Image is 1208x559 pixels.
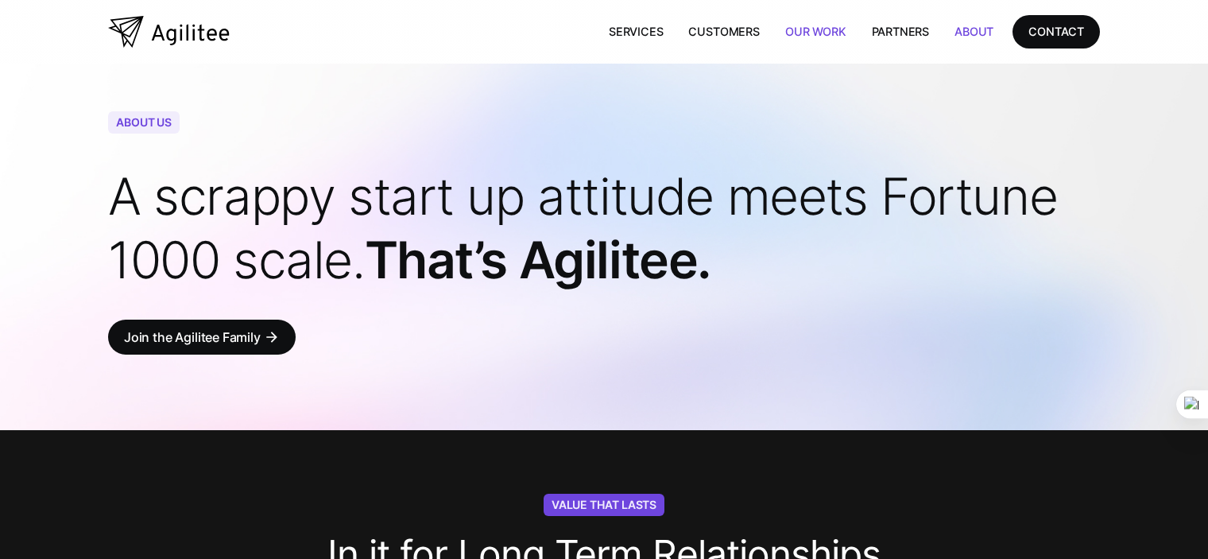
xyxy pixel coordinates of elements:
div: Join the Agilitee Family [124,326,261,348]
a: Services [596,15,676,48]
h1: That’s Agilitee. [108,165,1100,292]
a: Partners [859,15,943,48]
div: Value That Lasts [544,494,665,516]
span: A scrappy start up attitude meets Fortune 1000 scale. [108,165,1057,290]
div: CONTACT [1028,21,1084,41]
div: arrow_forward [264,329,280,345]
a: Join the Agilitee Familyarrow_forward [108,320,296,355]
a: Our Work [772,15,859,48]
a: Customers [676,15,772,48]
a: CONTACT [1012,15,1100,48]
div: About Us [108,111,180,134]
a: About [942,15,1006,48]
a: home [108,16,230,48]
